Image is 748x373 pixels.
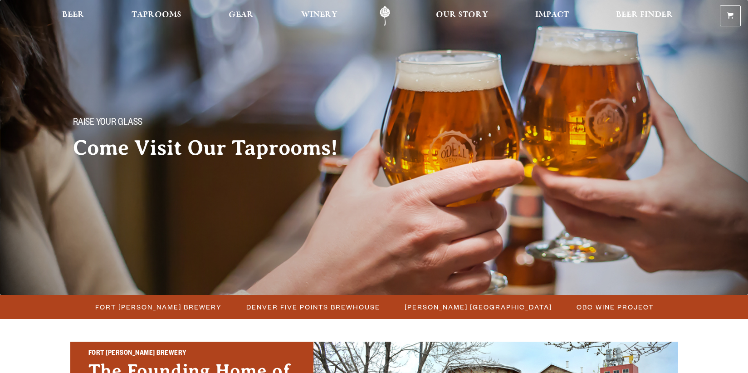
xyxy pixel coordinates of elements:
h2: Fort [PERSON_NAME] Brewery [88,348,295,360]
span: [PERSON_NAME] [GEOGRAPHIC_DATA] [405,300,552,314]
span: Raise your glass [73,118,142,129]
span: Gear [229,11,254,19]
span: Fort [PERSON_NAME] Brewery [95,300,222,314]
span: OBC Wine Project [577,300,654,314]
a: Taprooms [126,6,187,26]
a: Gear [223,6,259,26]
span: Winery [301,11,337,19]
a: [PERSON_NAME] [GEOGRAPHIC_DATA] [399,300,557,314]
a: Our Story [430,6,494,26]
a: OBC Wine Project [571,300,658,314]
h2: Come Visit Our Taprooms! [73,137,356,159]
span: Beer [62,11,84,19]
span: Our Story [436,11,488,19]
a: Beer [56,6,90,26]
a: Impact [529,6,575,26]
span: Denver Five Points Brewhouse [246,300,380,314]
a: Beer Finder [610,6,679,26]
a: Denver Five Points Brewhouse [241,300,385,314]
a: Odell Home [368,6,402,26]
span: Taprooms [132,11,181,19]
span: Beer Finder [616,11,673,19]
a: Winery [295,6,343,26]
a: Fort [PERSON_NAME] Brewery [90,300,226,314]
span: Impact [535,11,569,19]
